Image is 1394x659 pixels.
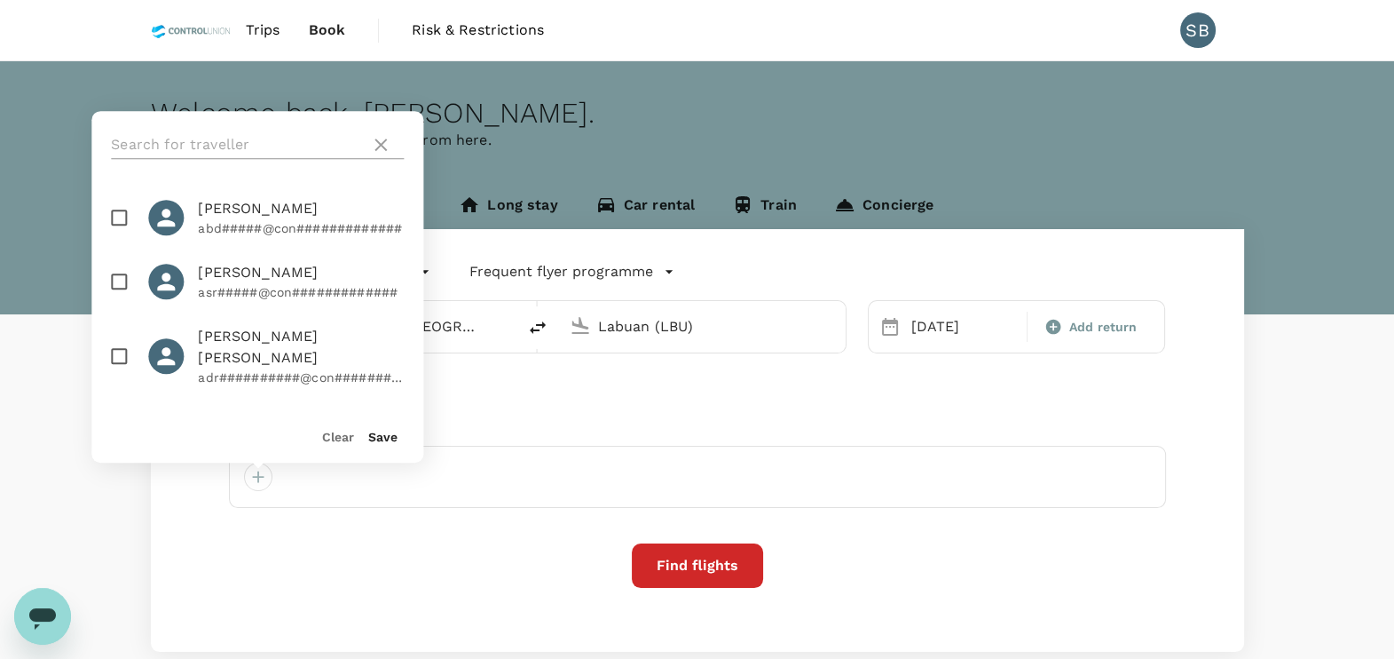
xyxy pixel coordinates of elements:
[412,20,544,41] span: Risk & Restrictions
[440,187,576,229] a: Long stay
[469,261,653,282] p: Frequent flyer programme
[713,187,815,229] a: Train
[246,20,280,41] span: Trips
[111,131,363,159] input: Search for traveller
[577,187,714,229] a: Car rental
[1069,318,1138,337] span: Add return
[151,97,1244,130] div: Welcome back , [PERSON_NAME] .
[229,410,1166,432] div: Travellers
[198,262,404,283] span: [PERSON_NAME]
[151,130,1244,151] p: Planning a business trip? Get started from here.
[904,309,1023,345] div: [DATE]
[322,430,354,444] button: Clear
[516,306,559,349] button: delete
[198,198,404,219] span: [PERSON_NAME]
[198,326,404,369] span: [PERSON_NAME] [PERSON_NAME]
[1180,12,1216,48] div: SB
[833,324,837,328] button: Open
[309,20,346,41] span: Book
[598,313,808,340] input: Going to
[198,283,404,301] p: asr#####@con#############
[469,261,674,282] button: Frequent flyer programme
[504,324,508,328] button: Open
[198,219,404,237] p: abd#####@con#############
[151,11,232,50] img: Control Union Malaysia Sdn. Bhd.
[14,588,71,645] iframe: Button to launch messaging window
[198,369,404,386] p: adr##########@con#############
[368,430,398,444] button: Save
[815,187,952,229] a: Concierge
[632,544,763,588] button: Find flights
